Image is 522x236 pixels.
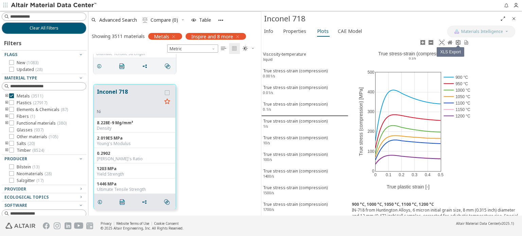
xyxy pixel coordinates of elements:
[454,29,459,34] img: AI Copilot
[338,26,362,37] span: CAE Model
[261,99,348,116] button: True stress-strain (compression)0.1/s
[4,75,37,81] span: Material Type
[97,120,173,126] div: 8.228E-9 Mg/mm³
[4,186,26,192] span: Provider
[263,168,328,181] div: True stress-strain (compression)
[263,90,273,95] sup: 0.01/s
[11,2,98,9] img: Altair Material Data Center
[162,96,173,107] button: Favorite
[97,151,173,156] div: 0.2902
[154,221,179,226] a: Cookie Consent
[17,107,68,112] span: Elements & Chemicals
[32,164,39,170] span: ( 13 )
[61,107,68,112] span: ( 87 )
[2,201,86,210] button: Software
[97,141,173,146] div: Young's Modulus
[17,148,44,153] span: Timber
[2,74,86,82] button: Material Type
[263,124,268,129] sup: 1/s
[151,18,178,22] span: Compare (0)
[32,147,44,153] span: ( 8524 )
[36,178,43,183] span: ( 17 )
[94,195,108,209] button: Details
[30,113,35,119] span: ( 1 )
[34,127,43,133] span: ( 937 )
[88,54,261,216] div: grid
[263,57,273,62] sup: liquid
[4,52,17,57] span: Flags
[456,221,514,226] div: (v2025.1)
[261,166,348,183] button: True stress-strain (compression)1400/s
[45,171,52,177] span: ( 28 )
[261,183,348,199] button: True stress-strain (compression)1500/s
[30,25,58,31] span: Clear All Filters
[264,26,273,37] span: Info
[97,171,173,177] div: Yield Strength
[17,134,58,140] span: Other materials
[97,166,173,171] div: 1203 MPa
[97,187,173,192] div: Ultimate Tensile Strength
[165,63,170,69] i: 
[97,126,173,131] div: Density
[93,59,108,73] button: Details
[167,44,218,53] div: Unit System
[17,141,35,146] span: Salts
[117,195,131,209] button: PDF Download
[240,43,258,54] button: Theme
[17,60,38,66] span: New
[4,93,9,99] i: toogle group
[263,118,328,131] div: True stress-strain (compression)
[92,33,145,39] div: Showing 3511 materials
[264,13,498,24] div: Inconel 718
[261,83,348,99] button: True stress-strain (compression)0.01/s
[263,141,270,145] sup: 10/s
[218,43,229,54] button: Table View
[352,201,434,207] b: 900 °C, 1000 °C, 1050 °C, 1100 °C, 1200 °C
[17,171,52,177] span: Neomaterials
[2,34,25,50] div: Filters
[5,223,35,229] img: Altair Engineering
[4,107,9,112] i: toogle group
[139,59,153,73] button: Share
[99,18,137,22] span: Advanced Search
[461,29,503,34] span: Materials Intelligence
[263,68,328,80] div: True stress-strain (compression)
[263,201,328,214] div: True stress-strain (compression)
[199,18,211,22] span: Table
[263,207,274,212] sup: 1700/s
[229,43,240,54] button: Tile View
[263,190,274,195] sup: 1500/s
[2,193,86,201] button: Ecological Topics
[164,199,170,205] i: 
[167,44,218,53] span: Metric
[498,13,508,24] button: Full Screen
[27,60,38,66] span: ( 1083 )
[2,185,86,193] button: Provider
[317,26,329,37] span: Plots
[17,100,47,106] span: Plastics
[2,51,86,59] button: Flags
[120,199,125,205] i: 
[17,127,43,133] span: Glasses
[243,46,248,51] i: 
[263,85,328,97] div: True stress-strain (compression)
[162,59,176,73] button: Similar search
[101,221,111,226] a: Privacy
[191,33,233,39] span: Inspire and 8 more
[263,174,274,179] sup: 1400/s
[4,202,27,208] span: Software
[221,46,226,51] i: 
[4,121,9,126] i: toogle group
[119,63,125,69] i: 
[17,164,39,170] span: Bilstein
[161,195,175,209] button: Similar search
[232,46,237,51] i: 
[28,141,35,146] span: ( 20 )
[352,207,519,230] div: IN-718 from Huntington Alloys, 6 micron initial grain size, 8 mm (0.315 inch) diameter and 12 mm ...
[101,226,184,231] div: © 2025 Altair Engineering, Inc. All Rights Reserved.
[263,101,328,114] div: True stress-strain (compression)
[17,93,43,99] span: Metals
[97,88,162,109] button: Inconel 718
[263,151,328,164] div: True stress-strain (compression)
[4,141,9,146] i: toogle group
